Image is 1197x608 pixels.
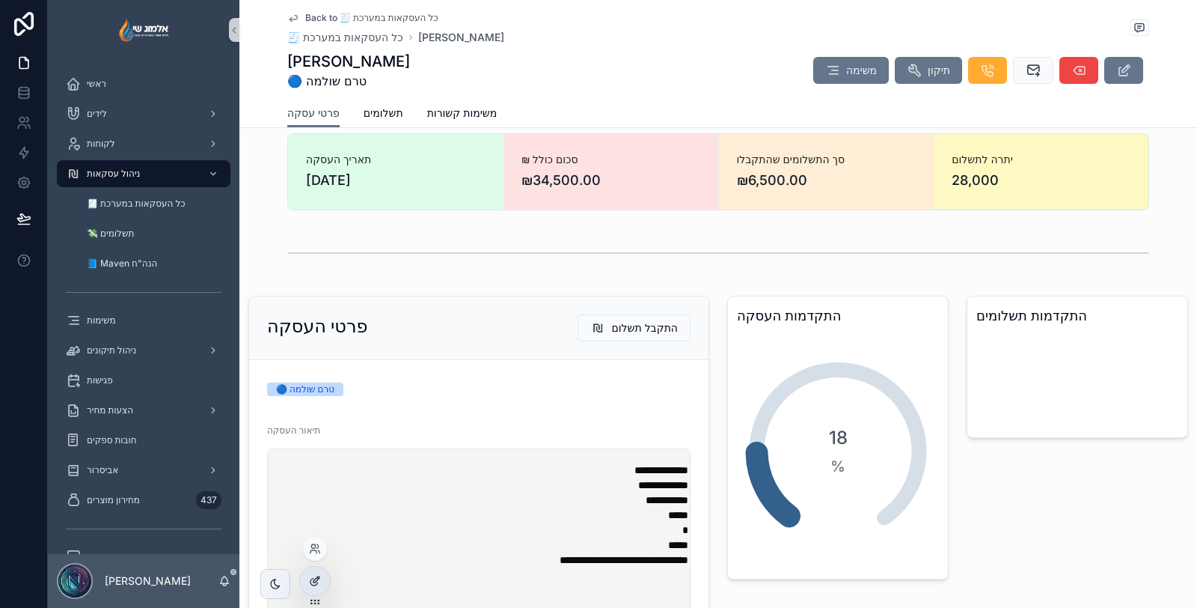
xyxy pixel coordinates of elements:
a: הצעות מחיר [57,397,230,424]
a: 🧾 כל העסקאות במערכת [287,30,403,45]
a: משימות קשורות [427,100,498,130]
span: ראשי [87,78,106,90]
span: דשבורדים [87,551,123,563]
span: % [797,456,879,477]
span: תאריך העסקה [306,152,485,167]
span: אביסרור [87,464,118,476]
a: Back to 🧾 כל העסקאות במערכת [287,12,438,24]
div: scrollable content [48,60,239,554]
a: לקוחות [57,130,230,157]
span: התקבל תשלום [611,320,678,335]
span: ₪ סכום כולל [521,152,700,167]
span: יתרה לתשלום [952,152,1130,167]
a: חובות ספקים [57,427,230,454]
a: משימות [57,307,230,334]
h3: התקדמות העסקה [737,305,939,326]
span: [DATE] [306,170,485,191]
h1: [PERSON_NAME] [287,51,410,72]
a: לידים [57,100,230,127]
a: דשבורדים [57,544,230,571]
a: [PERSON_NAME] [418,30,504,45]
button: תיקון [895,57,962,84]
p: [PERSON_NAME] [105,574,191,589]
span: ניהול עסקאות [87,168,140,180]
span: 🧾 כל העסקאות במערכת [87,198,186,210]
span: 💸 תשלומים [87,228,134,240]
span: סך התשלומים שהתקבלו [737,152,916,167]
a: 💸 תשלומים [75,220,230,247]
span: ₪6,500.00 [737,170,916,191]
a: 📘 Maven הנה"ח [75,250,230,277]
span: 28,000 [952,170,1130,191]
a: תשלומים [364,100,403,130]
button: משימה [813,57,889,84]
a: ראשי [57,70,230,97]
h3: התקדמות תשלומים [976,305,1178,326]
img: App logo [119,18,168,42]
a: אביסרור [57,457,230,484]
div: 437 [196,491,221,509]
span: מחירון מוצרים [87,494,140,506]
div: 🔵 טרם שולמה [276,383,334,396]
span: ₪34,500.00 [521,170,700,191]
span: Back to 🧾 כל העסקאות במערכת [305,12,438,24]
span: משימות [87,314,116,326]
button: התקבל תשלום [578,314,691,341]
span: פגישות [87,374,113,386]
span: משימות קשורות [427,106,498,121]
span: 18 [829,426,848,450]
a: ניהול עסקאות [57,160,230,187]
span: ניהול תיקונים [87,344,136,356]
a: 🧾 כל העסקאות במערכת [75,190,230,217]
h2: פרטי העסקה [267,314,367,338]
span: תיקון [928,63,950,78]
span: תשלומים [364,106,403,121]
a: מחירון מוצרים437 [57,487,230,514]
span: תיאור העסקה [267,425,320,436]
span: משימה [846,63,877,78]
a: פרטי עסקה [287,100,340,128]
span: הצעות מחיר [87,404,133,416]
span: לקוחות [87,138,115,150]
span: לידים [87,108,107,120]
span: פרטי עסקה [287,106,340,121]
a: ניהול תיקונים [57,337,230,364]
span: 🔵 טרם שולמה [287,72,410,90]
a: פגישות [57,367,230,394]
span: חובות ספקים [87,434,137,446]
span: 📘 Maven הנה"ח [87,258,157,270]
